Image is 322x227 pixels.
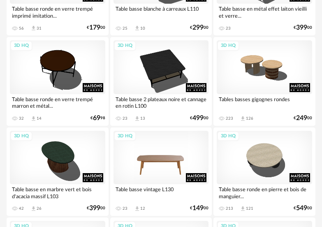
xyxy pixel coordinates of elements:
div: 23 [123,206,127,211]
span: 149 [192,206,204,211]
div: Table basse vintage L130 [114,184,209,201]
span: 399 [89,206,100,211]
div: 31 [37,26,42,31]
div: 213 [226,206,233,211]
div: 3D HQ [217,131,239,141]
div: 26 [37,206,42,211]
div: 23 [226,26,231,31]
span: Download icon [30,25,37,31]
div: 56 [19,26,24,31]
div: 23 [123,116,127,121]
a: 3D HQ Table basse 2 plateaux noire et cannage en rotin L100 23 Download icon 13 €49900 [110,37,212,125]
div: € 00 [294,206,312,211]
span: 249 [296,116,307,121]
div: Tables basses gigognes rondes [217,94,312,111]
div: 223 [226,116,233,121]
div: € 00 [87,25,105,30]
a: 3D HQ Table basse vintage L130 23 Download icon 12 €14900 [110,127,212,216]
div: € 98 [90,116,105,121]
div: 126 [246,116,253,121]
span: Download icon [134,116,140,122]
span: Download icon [134,25,140,31]
div: € 00 [87,206,105,211]
span: 69 [93,116,100,121]
div: 14 [37,116,42,121]
div: Table basse 2 plateaux noire et cannage en rotin L100 [114,94,209,111]
div: € 00 [190,116,208,121]
div: 121 [246,206,253,211]
div: 25 [123,26,127,31]
a: 3D HQ Table basse ronde en pierre et bois de manguier... 213 Download icon 121 €54900 [213,127,315,216]
div: 3D HQ [217,41,239,51]
div: Table basse ronde en pierre et bois de manguier... [217,184,312,201]
a: 3D HQ Table basse ronde en verre trempé marron et métal... 32 Download icon 14 €6998 [7,37,109,125]
a: 3D HQ Tables basses gigognes rondes 223 Download icon 126 €24900 [213,37,315,125]
div: € 00 [190,206,208,211]
div: Table basse ronde en verre trempé marron et métal... [10,94,105,111]
span: Download icon [240,116,246,122]
div: 3D HQ [10,41,32,51]
div: 10 [140,26,145,31]
span: Download icon [240,206,246,212]
span: Download icon [30,116,37,122]
div: 3D HQ [10,131,32,141]
div: € 00 [294,116,312,121]
div: 42 [19,206,24,211]
div: 12 [140,206,145,211]
div: Table basse en marbre vert et bois d'acacia massif L103 [10,184,105,201]
span: 499 [192,116,204,121]
div: € 00 [294,25,312,30]
div: 3D HQ [114,131,136,141]
div: Table basse ronde en verre trempé imprimé imitation... [10,4,105,20]
div: Table basse blanche à carreaux L110 [114,4,209,20]
div: 13 [140,116,145,121]
span: Download icon [134,206,140,212]
a: 3D HQ Table basse en marbre vert et bois d'acacia massif L103 42 Download icon 26 €39900 [7,127,109,216]
span: Download icon [30,206,37,212]
div: € 00 [190,25,208,30]
span: 399 [296,25,307,30]
div: 32 [19,116,24,121]
span: 549 [296,206,307,211]
div: 3D HQ [114,41,136,51]
div: Table basse en métal effet laiton vieilli et verre... [217,4,312,20]
span: 179 [89,25,100,30]
span: 299 [192,25,204,30]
